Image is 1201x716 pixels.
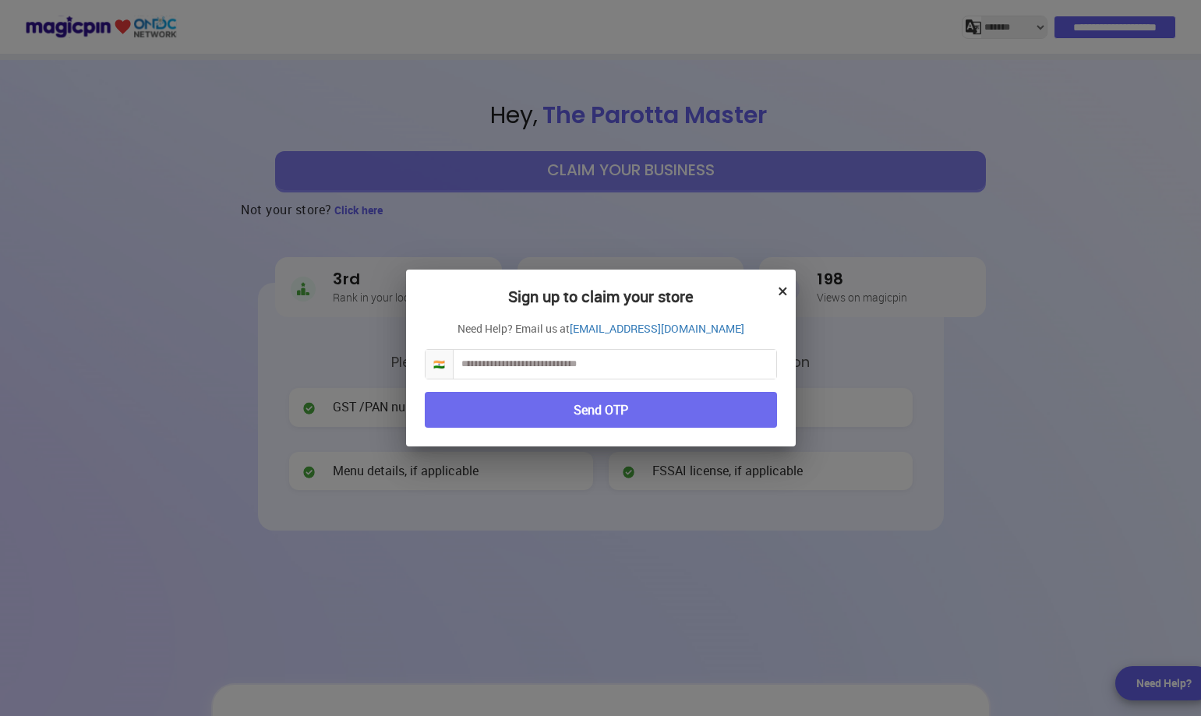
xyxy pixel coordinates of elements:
[426,350,454,379] span: 🇮🇳
[425,288,777,321] h2: Sign up to claim your store
[570,321,744,337] a: [EMAIL_ADDRESS][DOMAIN_NAME]
[425,392,777,429] button: Send OTP
[778,277,788,304] button: ×
[425,321,777,337] p: Need Help? Email us at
